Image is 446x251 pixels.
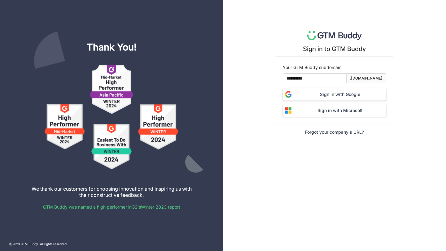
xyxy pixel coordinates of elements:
img: microsoft.svg [283,105,294,116]
div: Your GTM Buddy subdomain [283,64,386,71]
button: Sign in with Microsoft [283,104,386,117]
span: Sign in with Microsoft [294,107,386,114]
img: logo [307,31,362,40]
div: Forgot your company's URL? [305,129,364,135]
img: google_logo.png [283,89,294,100]
a: G2's [132,204,141,210]
div: Sign in to GTM Buddy [303,45,366,53]
span: Sign in with Google [294,91,386,98]
div: .[DOMAIN_NAME] [350,76,383,81]
button: Sign in with Google [283,88,386,101]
